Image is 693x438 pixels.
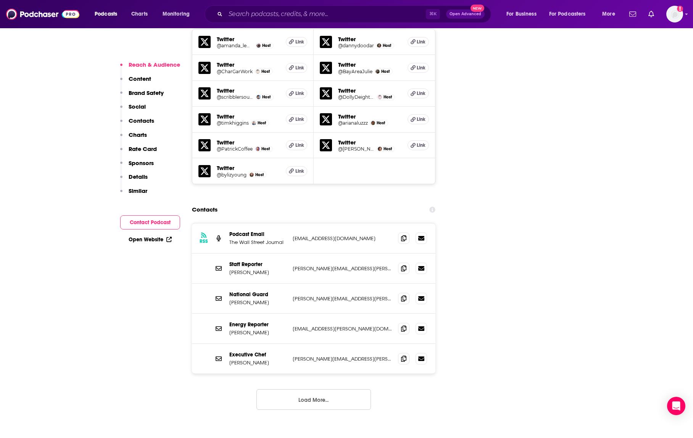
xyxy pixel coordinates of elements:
[417,39,425,45] span: Link
[229,261,287,268] p: Staff Reporter
[217,61,280,68] h5: Twitter
[666,6,683,22] button: Show profile menu
[262,43,271,48] span: Host
[258,120,266,125] span: Host
[229,351,287,358] p: Executive Chef
[126,8,152,20] a: Charts
[293,295,392,302] p: [PERSON_NAME][EMAIL_ADDRESS][PERSON_NAME][DOMAIN_NAME]
[129,131,147,138] p: Charts
[667,397,685,415] div: Open Intercom Messenger
[338,94,375,100] a: @DollyDeighton
[129,159,154,167] p: Sponsors
[602,9,615,19] span: More
[120,187,147,201] button: Similar
[295,65,304,71] span: Link
[229,269,287,276] p: [PERSON_NAME]
[597,8,625,20] button: open menu
[217,94,253,100] a: @scribblersounds
[295,90,304,96] span: Link
[677,6,683,12] svg: Add a profile image
[286,88,307,98] a: Link
[229,231,287,237] p: Podcast Email
[426,9,440,19] span: ⌘ K
[544,8,597,20] button: open menu
[229,329,287,336] p: [PERSON_NAME]
[506,9,537,19] span: For Business
[129,187,147,194] p: Similar
[501,8,546,20] button: open menu
[286,114,307,124] a: Link
[666,6,683,22] span: Logged in as danikarchmer
[89,8,127,20] button: open menu
[293,326,392,332] p: [EMAIL_ADDRESS][PERSON_NAME][DOMAIN_NAME]
[256,43,261,48] img: Amanda Lewellyn
[226,8,426,20] input: Search podcasts, credits, & more...
[120,173,148,187] button: Details
[129,145,157,152] p: Rate Card
[666,6,683,22] img: User Profile
[417,65,425,71] span: Link
[95,9,117,19] span: Podcasts
[217,43,253,48] a: @amanda_lewellyn
[338,113,401,120] h5: Twitter
[120,61,180,75] button: Reach & Audience
[286,166,307,176] a: Link
[212,5,498,23] div: Search podcasts, credits, & more...
[293,356,392,362] p: [PERSON_NAME][EMAIL_ADDRESS][PERSON_NAME][DOMAIN_NAME]
[217,172,247,178] a: @bylizyoung
[120,117,154,131] button: Contacts
[378,147,382,151] img: Christopher Mims
[417,90,425,96] span: Link
[295,39,304,45] span: Link
[384,95,392,99] span: Host
[408,88,429,98] a: Link
[383,43,391,48] span: Host
[217,113,280,120] h5: Twitter
[120,89,164,103] button: Brand Safety
[286,37,307,47] a: Link
[229,291,287,298] p: National Guard
[229,359,287,366] p: [PERSON_NAME]
[252,121,256,125] img: Tim Higgins
[192,202,218,217] h2: Contacts
[286,140,307,150] a: Link
[120,131,147,145] button: Charts
[338,61,401,68] h5: Twitter
[286,63,307,73] a: Link
[229,239,287,245] p: The Wall Street Journal
[217,69,253,74] a: @CharGarWork
[256,95,261,99] img: Pierre Bienaimé
[129,61,180,68] p: Reach & Audience
[129,89,164,96] p: Brand Safety
[6,7,79,21] img: Podchaser - Follow, Share and Rate Podcasts
[295,142,304,148] span: Link
[381,69,390,74] span: Host
[261,69,270,74] span: Host
[129,103,146,110] p: Social
[338,69,372,74] a: @BayAreaJulie
[217,164,280,172] h5: Twitter
[200,238,208,244] h3: RSS
[129,236,172,243] a: Open Website
[217,120,249,126] a: @timkhiggins
[338,120,368,126] a: @arianaluzzz
[129,173,148,180] p: Details
[338,43,374,48] h5: @dannydoodar
[377,43,381,48] img: Danny Lewis
[256,147,260,151] img: Patrick Coffee
[217,146,253,152] a: @PatrickCoffee
[217,139,280,146] h5: Twitter
[295,116,304,122] span: Link
[129,117,154,124] p: Contacts
[408,37,429,47] a: Link
[293,235,392,242] p: [EMAIL_ADDRESS][DOMAIN_NAME]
